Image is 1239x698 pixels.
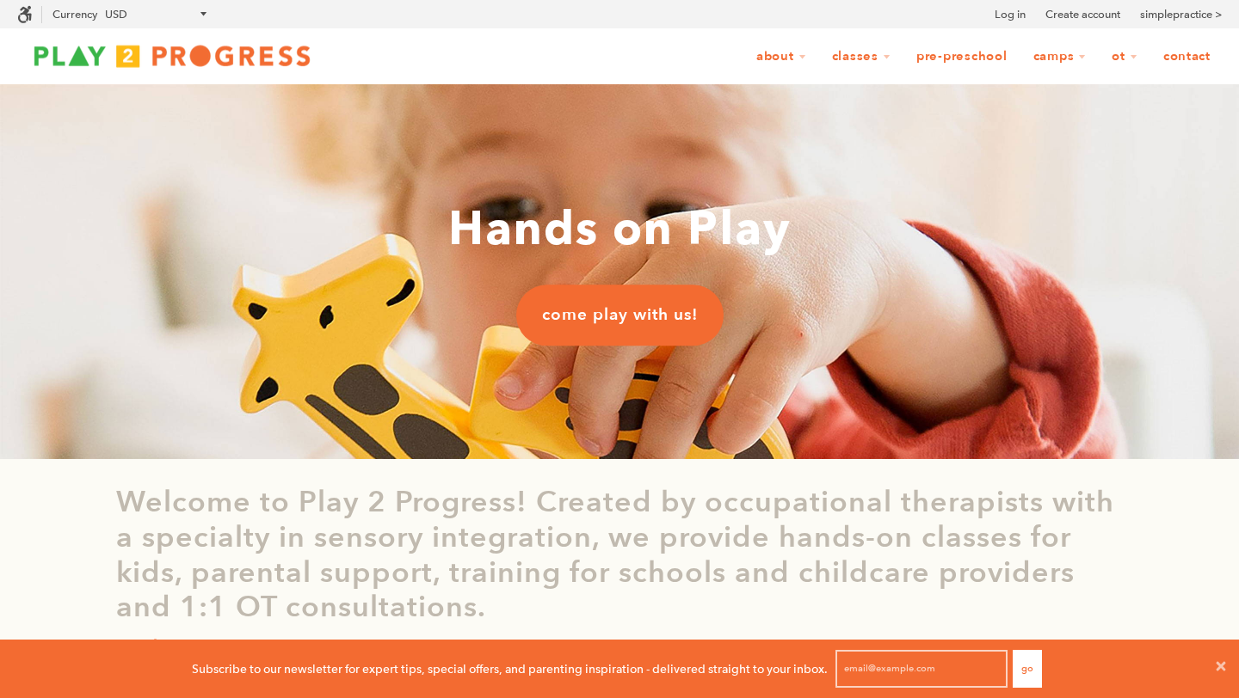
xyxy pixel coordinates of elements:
[1140,6,1222,23] a: simplepractice >
[1022,40,1098,73] a: Camps
[1013,650,1042,688] button: Go
[116,485,1123,625] p: Welcome to Play 2 Progress! Created by occupational therapists with a specialty in sensory integr...
[1045,6,1120,23] a: Create account
[192,659,828,678] p: Subscribe to our newsletter for expert tips, special offers, and parenting inspiration - delivere...
[821,40,902,73] a: Classes
[1100,40,1149,73] a: OT
[52,8,97,21] label: Currency
[516,285,724,346] a: come play with us!
[116,634,158,661] p: read
[835,650,1008,688] input: email@example.com
[905,40,1019,73] a: Pre-Preschool
[995,6,1026,23] a: Log in
[542,304,698,327] span: come play with us!
[745,40,817,73] a: About
[1152,40,1222,73] a: Contact
[17,39,327,73] img: Play2Progress logo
